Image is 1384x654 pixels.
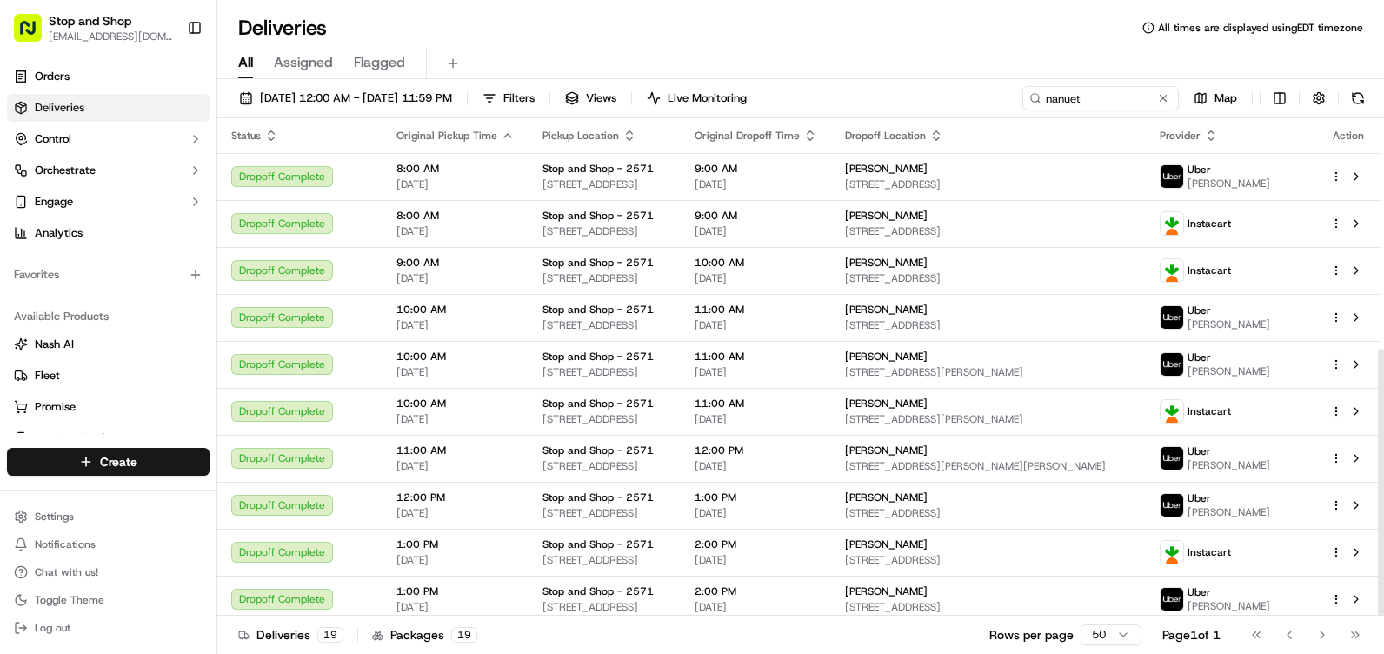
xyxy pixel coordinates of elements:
span: [DATE] [396,506,515,520]
span: Dropoff Location [845,129,926,143]
span: Stop and Shop - 2571 [542,584,654,598]
div: Deliveries [238,626,343,644]
span: [STREET_ADDRESS] [845,506,1133,520]
span: [PERSON_NAME] [845,537,928,551]
button: Create [7,448,210,476]
h1: Deliveries [238,14,327,42]
span: [STREET_ADDRESS] [542,365,667,379]
span: [EMAIL_ADDRESS][DOMAIN_NAME] [49,30,173,43]
span: Stop and Shop - 2571 [542,162,654,176]
span: [PERSON_NAME] [1188,364,1270,378]
span: Orchestrate [35,163,96,178]
span: Stop and Shop - 2571 [542,397,654,410]
button: Log out [7,616,210,640]
span: Stop and Shop - 2571 [542,490,654,504]
span: Stop and Shop - 2571 [542,209,654,223]
span: 10:00 AM [396,303,515,317]
span: [STREET_ADDRESS] [542,177,667,191]
div: Packages [372,626,477,644]
span: Engage [35,194,73,210]
button: Filters [475,86,542,110]
span: Map [1214,90,1237,106]
a: Deliveries [7,94,210,122]
span: All times are displayed using EDT timezone [1158,21,1363,35]
span: Filters [503,90,535,106]
span: Uber [1188,350,1211,364]
button: Chat with us! [7,560,210,584]
span: Original Pickup Time [396,129,497,143]
span: 10:00 AM [695,256,817,270]
button: Control [7,125,210,153]
span: [PERSON_NAME] [845,162,928,176]
span: [DATE] [396,365,515,379]
span: [PERSON_NAME] [1188,317,1270,331]
span: [DATE] [695,365,817,379]
span: 1:00 PM [396,537,515,551]
span: Instacart [1188,404,1231,418]
span: [DATE] [695,318,817,332]
span: Flagged [354,52,405,73]
span: [DATE] [396,177,515,191]
span: [STREET_ADDRESS] [845,271,1133,285]
div: 19 [317,627,343,643]
button: Toggle Theme [7,588,210,612]
span: Stop and Shop - 2571 [542,256,654,270]
span: Nash AI [35,337,74,352]
div: Page 1 of 1 [1162,626,1221,644]
span: Stop and Shop - 2571 [542,444,654,457]
div: Available Products [7,303,210,330]
span: [DATE] [396,459,515,473]
span: [STREET_ADDRESS] [845,224,1133,238]
span: Live Monitoring [668,90,747,106]
span: Uber [1188,163,1211,177]
img: profile_instacart_ahold_partner.png [1161,259,1183,282]
span: Stop and Shop - 2571 [542,537,654,551]
span: [DATE] [695,506,817,520]
p: Rows per page [989,626,1074,644]
div: Favorites [7,261,210,289]
span: Status [231,129,261,143]
span: [PERSON_NAME] [845,584,928,598]
span: 12:00 PM [396,490,515,504]
span: 9:00 AM [695,162,817,176]
span: Fleet [35,368,60,384]
div: Action [1330,129,1367,143]
span: Stop and Shop [49,12,131,30]
span: 2:00 PM [695,537,817,551]
span: Settings [35,510,74,524]
span: Uber [1188,444,1211,458]
img: profile_uber_ahold_partner.png [1161,494,1183,517]
button: [DATE] 12:00 AM - [DATE] 11:59 PM [231,86,460,110]
span: Instacart [1188,217,1231,230]
span: [PERSON_NAME] [845,256,928,270]
span: 1:00 PM [396,584,515,598]
span: [STREET_ADDRESS][PERSON_NAME][PERSON_NAME] [845,459,1133,473]
span: 10:00 AM [396,350,515,364]
span: [PERSON_NAME] [845,350,928,364]
span: Stop and Shop - 2571 [542,303,654,317]
span: 11:00 AM [695,350,817,364]
a: Analytics [7,219,210,247]
span: 11:00 AM [695,397,817,410]
span: Views [586,90,616,106]
img: profile_instacart_ahold_partner.png [1161,400,1183,423]
img: profile_uber_ahold_partner.png [1161,447,1183,470]
img: profile_uber_ahold_partner.png [1161,165,1183,188]
span: [STREET_ADDRESS] [542,224,667,238]
span: 9:00 AM [396,256,515,270]
button: Fleet [7,362,210,390]
span: [STREET_ADDRESS] [542,459,667,473]
span: Instacart [1188,545,1231,559]
span: [DATE] [695,224,817,238]
span: [STREET_ADDRESS] [845,600,1133,614]
span: Uber [1188,304,1211,317]
span: Create [100,453,137,470]
span: [STREET_ADDRESS] [542,506,667,520]
span: Log out [35,621,70,635]
span: [PERSON_NAME] [845,303,928,317]
a: Product Catalog [14,430,203,446]
span: [DATE] [695,412,817,426]
span: [PERSON_NAME] [1188,505,1270,519]
button: Orchestrate [7,157,210,184]
span: 10:00 AM [396,397,515,410]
